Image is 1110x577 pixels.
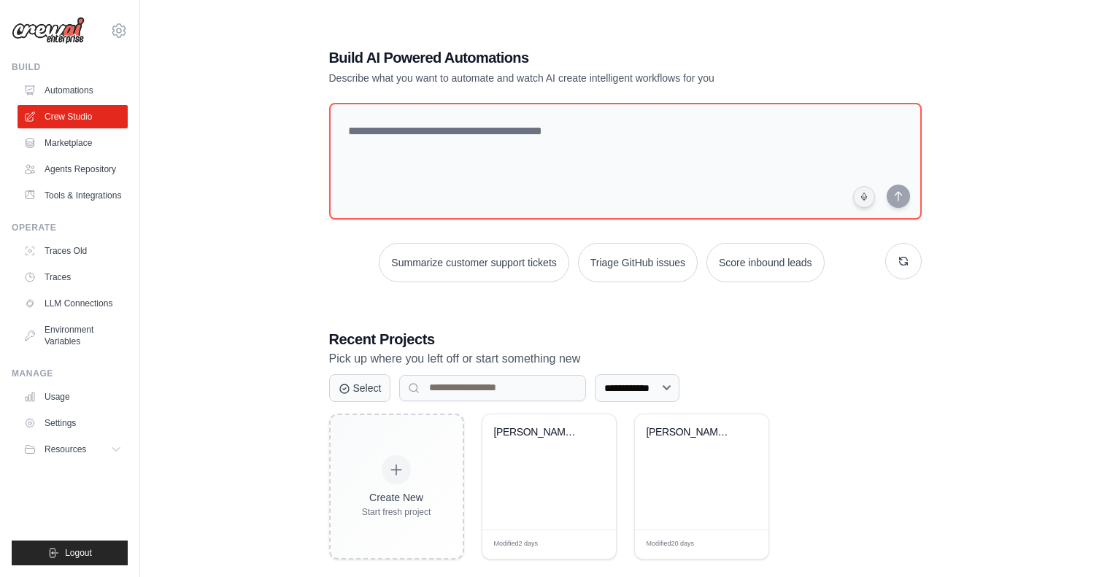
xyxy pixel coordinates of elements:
[362,506,431,518] div: Start fresh project
[362,490,431,505] div: Create New
[12,17,85,44] img: Logo
[18,79,128,102] a: Automations
[494,426,582,439] div: Penny Stock Day Trading Bot with Risk Management
[45,444,86,455] span: Resources
[18,158,128,181] a: Agents Repository
[706,243,825,282] button: Score inbound leads
[494,539,539,549] span: Modified 2 days
[12,541,128,565] button: Logout
[18,239,128,263] a: Traces Old
[12,61,128,73] div: Build
[18,385,128,408] a: Usage
[733,539,746,550] span: Edit
[647,426,735,439] div: Penny Stock Spike Hunter - Short-Term Trading Team
[18,411,128,435] a: Settings
[18,131,128,155] a: Marketplace
[581,539,593,550] span: Edit
[12,368,128,379] div: Manage
[379,243,569,282] button: Summarize customer support tickets
[329,71,820,85] p: Describe what you want to automate and watch AI create intelligent workflows for you
[18,266,128,289] a: Traces
[12,222,128,233] div: Operate
[329,349,922,368] p: Pick up where you left off or start something new
[329,374,391,402] button: Select
[18,184,128,207] a: Tools & Integrations
[329,329,922,349] h3: Recent Projects
[18,105,128,128] a: Crew Studio
[885,243,922,279] button: Get new suggestions
[18,292,128,315] a: LLM Connections
[853,186,875,208] button: Click to speak your automation idea
[18,438,128,461] button: Resources
[329,47,820,68] h1: Build AI Powered Automations
[647,539,695,549] span: Modified 20 days
[578,243,698,282] button: Triage GitHub issues
[65,547,92,559] span: Logout
[18,318,128,353] a: Environment Variables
